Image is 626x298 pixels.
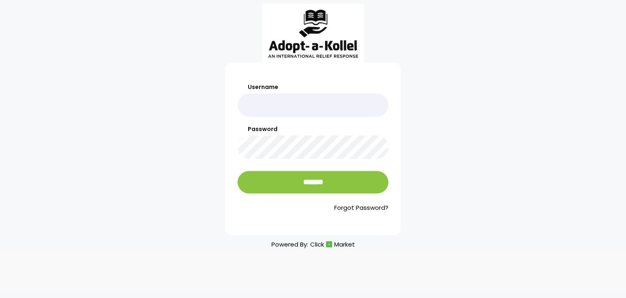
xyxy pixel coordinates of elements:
a: ClickMarket [310,239,355,250]
label: Password [238,125,388,133]
img: cm_icon.png [326,241,332,247]
a: Forgot Password? [238,203,388,213]
img: aak_logo_sm.jpeg [262,4,364,62]
p: Powered By: [271,239,355,250]
label: Username [238,83,388,91]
